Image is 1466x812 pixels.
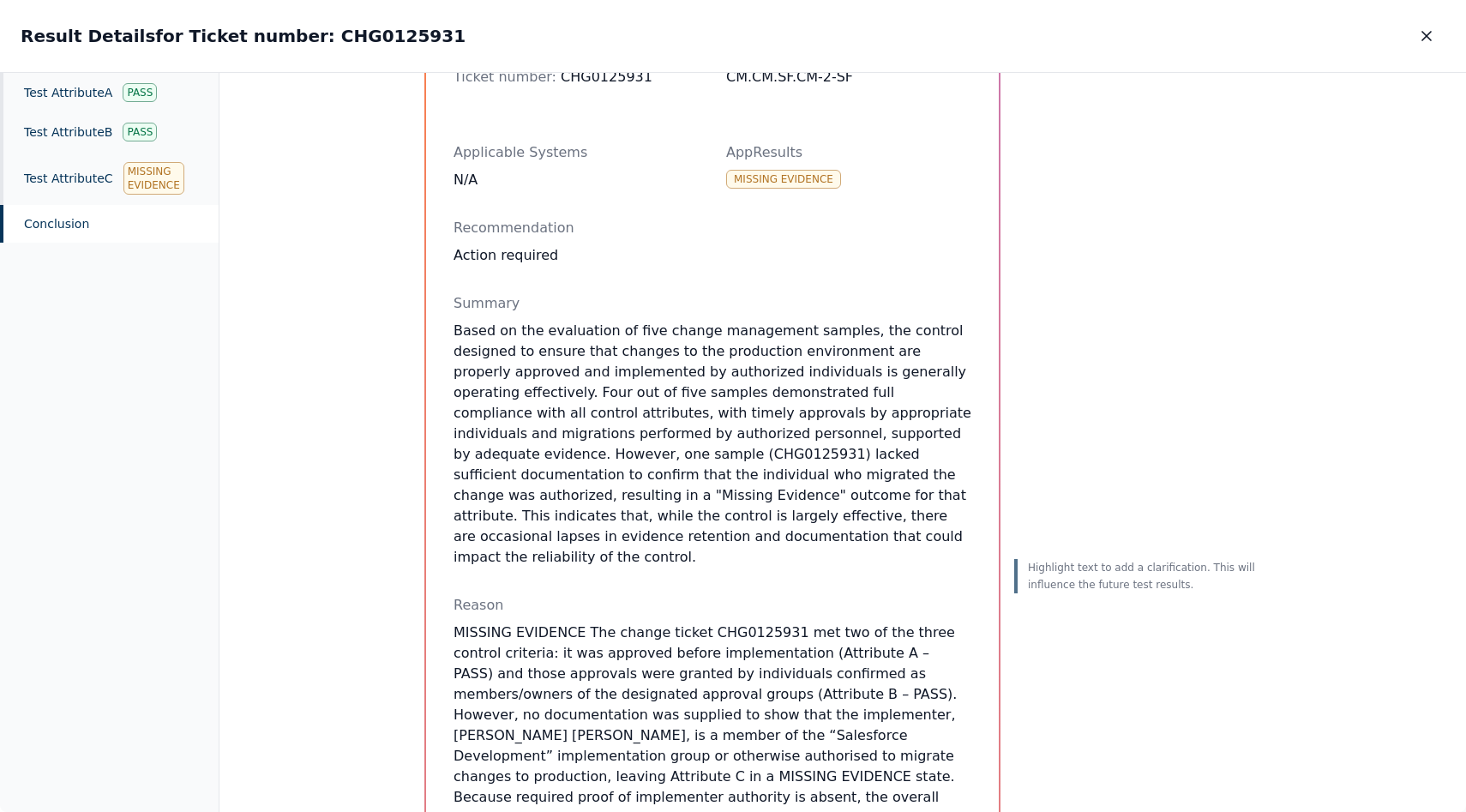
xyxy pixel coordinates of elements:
span: Ticket number : [454,69,556,85]
div: Pass [123,83,157,102]
p: Based on the evaluation of five change management samples, the control designed to ensure that ch... [454,321,971,568]
p: Highlight text to add a clarification. This will influence the future test results. [1028,559,1261,593]
p: Reason [454,595,971,616]
div: Missing Evidence [123,162,184,195]
div: Action required [454,245,971,266]
p: AppResults [726,142,971,163]
div: CM.CM.SF.CM-2-SF [726,67,971,87]
div: CHG0125931 [454,67,699,87]
p: Summary [454,293,971,314]
div: N/A [454,170,699,190]
div: Pass [123,123,157,141]
p: Applicable Systems [454,142,699,163]
h2: Result Details for Ticket number: CHG0125931 [21,24,466,48]
p: Recommendation [454,218,971,238]
div: Missing Evidence [726,170,841,189]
